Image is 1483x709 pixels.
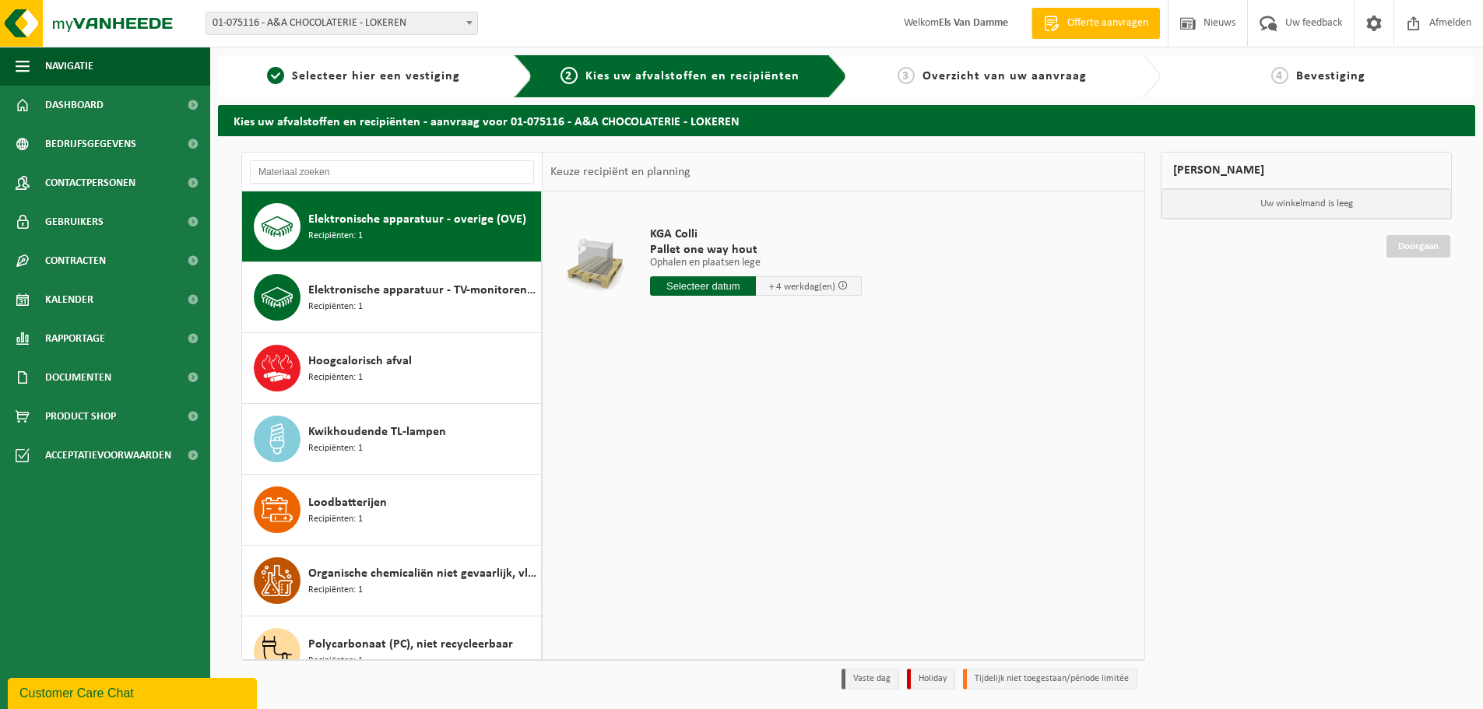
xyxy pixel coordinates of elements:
span: Recipiënten: 1 [308,654,363,669]
span: 1 [267,67,284,84]
button: Hoogcalorisch afval Recipiënten: 1 [242,333,542,404]
h2: Kies uw afvalstoffen en recipiënten - aanvraag voor 01-075116 - A&A CHOCOLATERIE - LOKEREN [218,105,1475,135]
li: Tijdelijk niet toegestaan/période limitée [963,669,1137,690]
span: Recipiënten: 1 [308,229,363,244]
span: Recipiënten: 1 [308,583,363,598]
input: Selecteer datum [650,276,756,296]
span: Elektronische apparatuur - TV-monitoren (TVM) [308,281,537,300]
span: Kies uw afvalstoffen en recipiënten [585,70,799,82]
span: Bevestiging [1296,70,1365,82]
span: Loodbatterijen [308,493,387,512]
span: Elektronische apparatuur - overige (OVE) [308,210,526,229]
span: Kalender [45,280,93,319]
span: Acceptatievoorwaarden [45,436,171,475]
span: Documenten [45,358,111,397]
a: Doorgaan [1386,235,1450,258]
span: Product Shop [45,397,116,436]
li: Holiday [907,669,955,690]
span: Contactpersonen [45,163,135,202]
button: Elektronische apparatuur - TV-monitoren (TVM) Recipiënten: 1 [242,262,542,333]
li: Vaste dag [842,669,899,690]
span: Hoogcalorisch afval [308,352,412,370]
span: Kwikhoudende TL-lampen [308,423,446,441]
span: + 4 werkdag(en) [769,282,835,292]
button: Polycarbonaat (PC), niet recycleerbaar Recipiënten: 1 [242,616,542,687]
span: Organische chemicaliën niet gevaarlijk, vloeibaar in kleinverpakking [308,564,537,583]
span: Overzicht van uw aanvraag [922,70,1087,82]
span: Recipiënten: 1 [308,512,363,527]
button: Loodbatterijen Recipiënten: 1 [242,475,542,546]
span: Dashboard [45,86,104,125]
button: Kwikhoudende TL-lampen Recipiënten: 1 [242,404,542,475]
strong: Els Van Damme [939,17,1008,29]
a: Offerte aanvragen [1031,8,1160,39]
span: Offerte aanvragen [1063,16,1152,31]
span: 2 [561,67,578,84]
div: [PERSON_NAME] [1161,152,1452,189]
p: Ophalen en plaatsen lege [650,258,862,269]
button: Elektronische apparatuur - overige (OVE) Recipiënten: 1 [242,191,542,262]
span: Recipiënten: 1 [308,300,363,314]
span: Bedrijfsgegevens [45,125,136,163]
iframe: chat widget [8,675,260,709]
span: 01-075116 - A&A CHOCOLATERIE - LOKEREN [206,12,478,35]
span: Rapportage [45,319,105,358]
div: Keuze recipiënt en planning [543,153,698,191]
span: Gebruikers [45,202,104,241]
span: Navigatie [45,47,93,86]
input: Materiaal zoeken [250,160,534,184]
span: 4 [1271,67,1288,84]
span: Contracten [45,241,106,280]
a: 1Selecteer hier een vestiging [226,67,501,86]
span: 01-075116 - A&A CHOCOLATERIE - LOKEREN [206,12,477,34]
p: Uw winkelmand is leeg [1161,189,1451,219]
span: Recipiënten: 1 [308,370,363,385]
span: Recipiënten: 1 [308,441,363,456]
button: Organische chemicaliën niet gevaarlijk, vloeibaar in kleinverpakking Recipiënten: 1 [242,546,542,616]
span: KGA Colli [650,226,862,242]
span: 3 [898,67,915,84]
span: Selecteer hier een vestiging [292,70,460,82]
span: Pallet one way hout [650,242,862,258]
span: Polycarbonaat (PC), niet recycleerbaar [308,635,513,654]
